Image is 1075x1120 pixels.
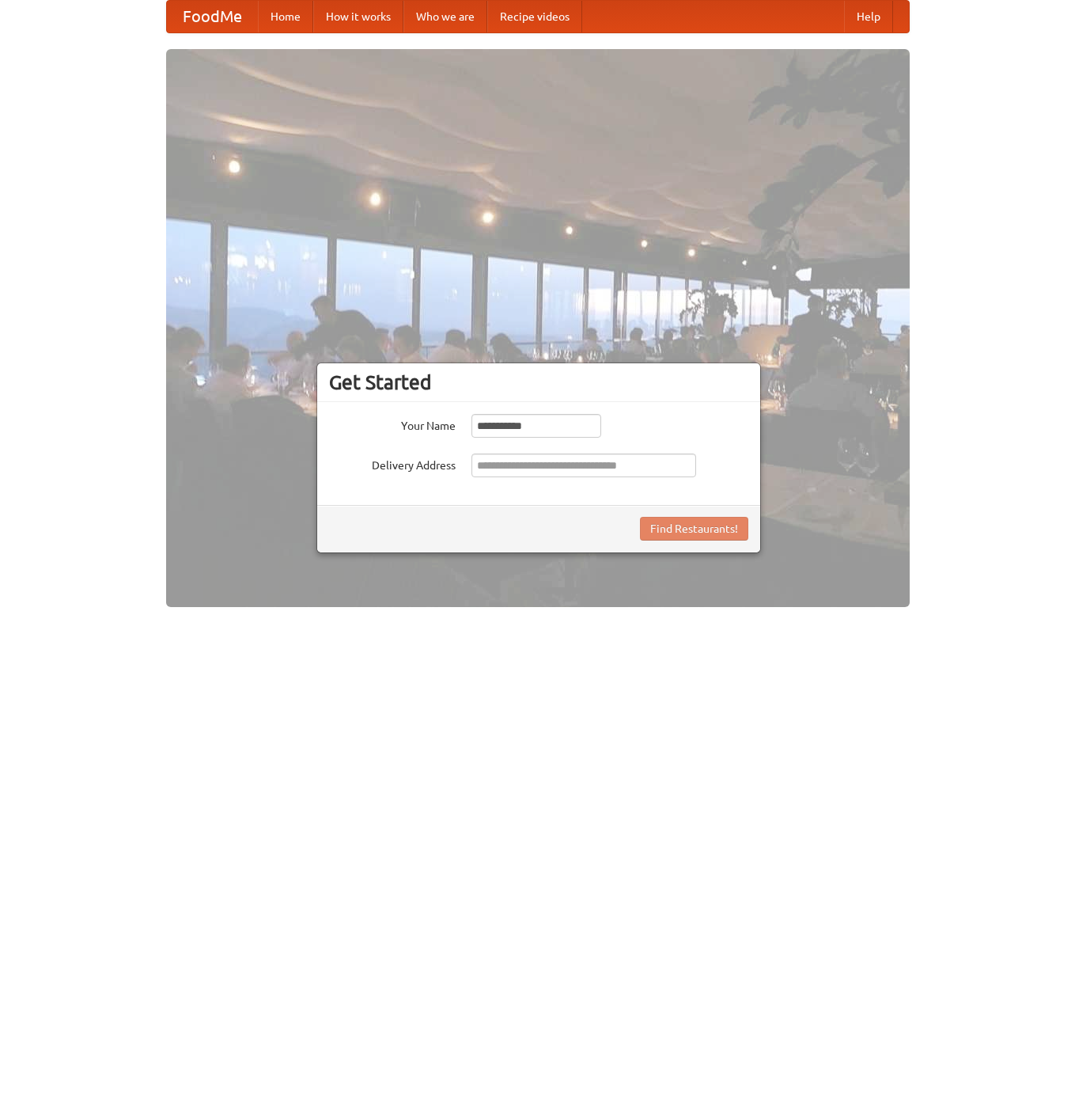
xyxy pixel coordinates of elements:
[640,517,748,541] button: Find Restaurants!
[403,1,487,32] a: Who we are
[329,414,456,434] label: Your Name
[844,1,893,32] a: Help
[487,1,582,32] a: Recipe videos
[329,370,748,394] h3: Get Started
[258,1,313,32] a: Home
[313,1,403,32] a: How it works
[167,1,258,32] a: FoodMe
[329,454,456,473] label: Delivery Address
